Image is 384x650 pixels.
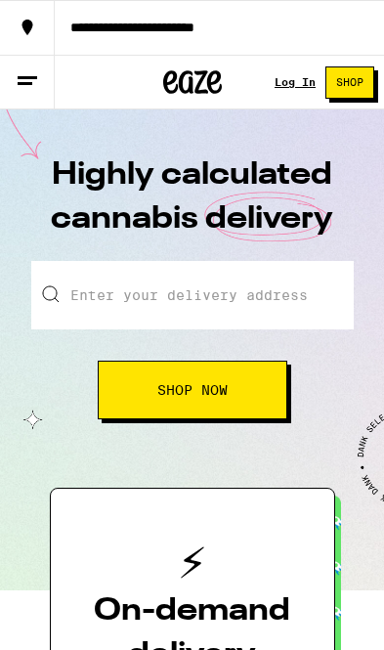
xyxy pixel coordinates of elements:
span: Shop Now [157,383,228,397]
button: Shop Now [98,361,287,419]
button: Shop [325,66,374,99]
h1: Highly calculated cannabis delivery [46,153,339,261]
input: Enter your delivery address [31,261,354,329]
span: Shop [336,77,363,88]
div: Log In [275,76,316,88]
